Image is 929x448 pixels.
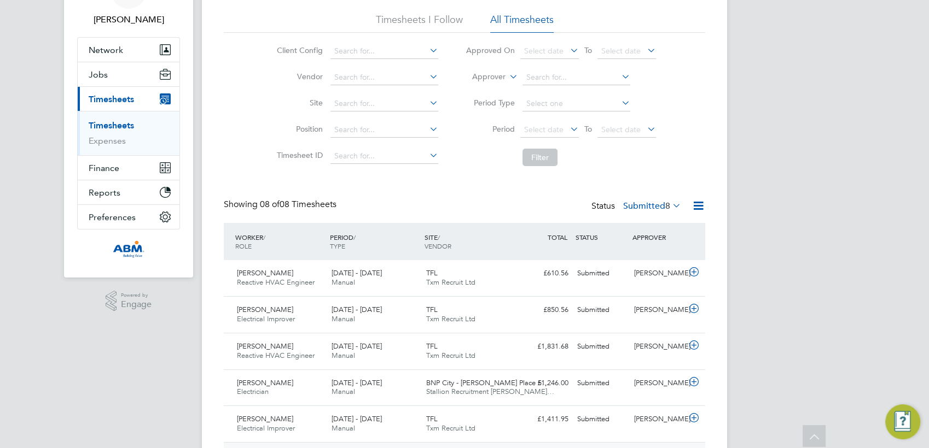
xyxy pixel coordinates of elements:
[630,301,687,319] div: [PERSON_NAME]
[330,122,438,138] input: Search for...
[522,149,558,166] button: Filter
[426,314,475,323] span: Txm Recruit Ltd
[89,45,123,55] span: Network
[106,291,152,311] a: Powered byEngage
[332,414,382,423] span: [DATE] - [DATE]
[237,351,315,360] span: Reactive HVAC Engineer
[524,46,564,56] span: Select date
[89,69,108,80] span: Jobs
[330,70,438,85] input: Search for...
[490,13,554,33] li: All Timesheets
[630,264,687,282] div: [PERSON_NAME]
[516,301,573,319] div: £850.56
[573,301,630,319] div: Submitted
[78,62,179,86] button: Jobs
[581,43,595,57] span: To
[591,199,683,214] div: Status
[78,180,179,204] button: Reports
[426,268,438,278] span: TFL
[522,96,630,111] input: Select one
[274,98,323,108] label: Site
[573,374,630,392] div: Submitted
[573,410,630,428] div: Submitted
[332,341,382,351] span: [DATE] - [DATE]
[426,387,554,396] span: Stallion Recruitment [PERSON_NAME]…
[630,227,687,247] div: APPROVER
[327,227,422,256] div: PERIOD
[237,423,295,433] span: Electrical Improver
[630,374,687,392] div: [PERSON_NAME]
[623,201,681,211] label: Submitted
[237,414,293,423] span: [PERSON_NAME]
[89,120,134,131] a: Timesheets
[332,378,382,387] span: [DATE] - [DATE]
[89,212,136,222] span: Preferences
[330,241,345,250] span: TYPE
[78,87,179,111] button: Timesheets
[274,72,323,81] label: Vendor
[548,233,567,241] span: TOTAL
[237,268,293,278] span: [PERSON_NAME]
[426,341,438,351] span: TFL
[237,314,295,323] span: Electrical Improver
[237,341,293,351] span: [PERSON_NAME]
[332,351,355,360] span: Manual
[516,374,573,392] div: £1,246.00
[573,264,630,282] div: Submitted
[426,423,475,433] span: Txm Recruit Ltd
[237,387,269,396] span: Electrician
[332,387,355,396] span: Manual
[78,38,179,62] button: Network
[78,205,179,229] button: Preferences
[224,199,339,210] div: Showing
[330,44,438,59] input: Search for...
[522,70,630,85] input: Search for...
[274,45,323,55] label: Client Config
[516,338,573,356] div: £1,831.68
[376,13,463,33] li: Timesheets I Follow
[426,278,475,287] span: Txm Recruit Ltd
[332,314,355,323] span: Manual
[237,378,293,387] span: [PERSON_NAME]
[425,241,451,250] span: VENDOR
[332,268,382,278] span: [DATE] - [DATE]
[78,111,179,155] div: Timesheets
[601,125,641,134] span: Select date
[233,227,327,256] div: WORKER
[426,378,549,387] span: BNP City - [PERSON_NAME] Place 5…
[113,240,144,258] img: abm-technical-logo-retina.png
[516,410,573,428] div: £1,411.95
[438,233,440,241] span: /
[426,305,438,314] span: TFL
[524,125,564,134] span: Select date
[332,278,355,287] span: Manual
[516,264,573,282] div: £610.56
[89,135,126,146] a: Expenses
[78,156,179,180] button: Finance
[121,300,152,309] span: Engage
[330,96,438,111] input: Search for...
[274,124,323,134] label: Position
[121,291,152,300] span: Powered by
[332,305,382,314] span: [DATE] - [DATE]
[456,72,506,82] label: Approver
[885,404,920,439] button: Engage Resource Center
[263,233,265,241] span: /
[89,187,120,198] span: Reports
[426,414,438,423] span: TFL
[426,351,475,360] span: Txm Recruit Ltd
[77,13,180,26] span: Rea Hill
[89,94,134,104] span: Timesheets
[353,233,356,241] span: /
[235,241,252,250] span: ROLE
[466,124,515,134] label: Period
[237,278,315,287] span: Reactive HVAC Engineer
[630,410,687,428] div: [PERSON_NAME]
[573,227,630,247] div: STATUS
[466,98,515,108] label: Period Type
[330,149,438,164] input: Search for...
[601,46,641,56] span: Select date
[332,423,355,433] span: Manual
[77,240,180,258] a: Go to home page
[274,150,323,160] label: Timesheet ID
